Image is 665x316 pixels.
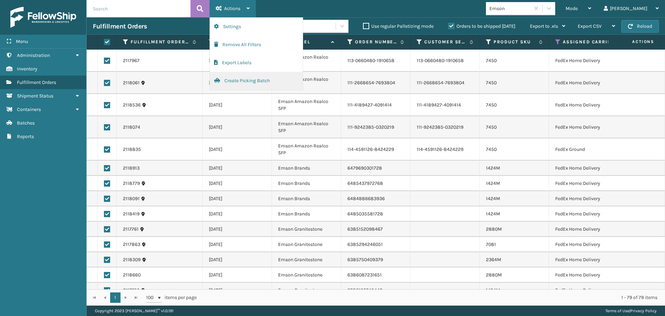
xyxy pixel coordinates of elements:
div: | [605,306,657,316]
label: Customer Service Order Number [424,39,466,45]
a: 7450 [486,102,497,108]
td: [DATE] [203,283,272,298]
label: Orders to be shipped [DATE] [448,23,515,29]
a: Terms of Use [605,308,629,313]
td: 111-2668654-7693804 [410,72,480,94]
td: 6385294246051 [341,237,410,252]
td: 6385750409379 [341,252,410,267]
a: 2880M [486,272,502,278]
span: Actions [610,36,658,48]
a: 2118419 [123,211,140,217]
td: [DATE] [203,50,272,72]
a: 2118835 [123,146,141,153]
a: 7450 [486,58,497,63]
td: 6385195745443 [341,283,410,298]
a: 7081 [486,241,496,247]
td: [DATE] [203,252,272,267]
a: 2118660 [123,272,141,279]
span: Export CSV [578,23,602,29]
div: 1 - 79 of 79 items [206,294,657,301]
td: 114-4591126-8424229 [410,138,480,161]
span: Mode [566,6,578,11]
td: [DATE] [203,138,272,161]
td: [DATE] [203,94,272,116]
img: logo [10,7,76,28]
td: Emson Brands [272,206,341,222]
button: Create Picking Batch [210,72,303,90]
label: Product SKU [494,39,535,45]
td: 6485437972768 [341,176,410,191]
a: 1 [110,292,121,303]
td: Emson Amazon Realco SFP [272,94,341,116]
a: 2118913 [123,165,140,172]
td: 6385152098467 [341,222,410,237]
a: 2118074 [123,124,140,131]
a: 1424M [486,180,500,186]
a: 2118536 [123,102,141,109]
td: Emson Granitestone [272,237,341,252]
td: [DATE] [203,72,272,94]
span: Shipment Status [17,93,53,99]
td: 111-9242385-0320219 [341,116,410,138]
td: Emson Amazon Realco SFP [272,72,341,94]
span: Actions [224,6,240,11]
td: 111-4189427-4091414 [410,94,480,116]
label: Use regular Palletizing mode [363,23,434,29]
a: 7450 [486,80,497,86]
td: [DATE] [203,176,272,191]
td: 6484886683936 [341,191,410,206]
td: [DATE] [203,267,272,283]
h3: Fulfillment Orders [93,22,147,31]
span: items per page [146,292,197,303]
span: Containers [17,106,41,112]
span: 100 [146,294,157,301]
td: Emson Granitestone [272,283,341,298]
a: 7450 [486,146,497,152]
span: Menu [16,39,28,44]
a: 2117761 [123,226,139,233]
td: Emson Granitestone [272,267,341,283]
td: 114-4591126-8424229 [341,138,410,161]
a: 2117967 [123,57,140,64]
td: Emson Amazon Realco SFP [272,50,341,72]
span: Administration [17,52,50,58]
td: 113-0660480-1910658 [410,50,480,72]
a: 2117863 [123,241,140,248]
span: Export to .xls [530,23,558,29]
a: 7450 [486,124,497,130]
td: 113-0660480-1910658 [341,50,410,72]
td: Emson Granitestone [272,222,341,237]
button: Settings [210,18,303,36]
td: Emson Amazon Realco SFP [272,116,341,138]
p: Copyright 2023 [PERSON_NAME]™ v 1.0.191 [95,306,174,316]
a: 2880M [486,226,502,232]
span: Reports [17,134,34,139]
td: [DATE] [203,191,272,206]
label: Channel [286,39,328,45]
td: Emson Amazon Realco SFP [272,138,341,161]
a: 2118779 [123,180,140,187]
td: 111-2668654-7693804 [341,72,410,94]
td: 6479690301728 [341,161,410,176]
td: 6386087231651 [341,267,410,283]
td: 6485035581728 [341,206,410,222]
td: Emson Brands [272,176,341,191]
td: 111-4189427-4091414 [341,94,410,116]
button: Remove All Filters [210,36,303,54]
span: Inventory [17,66,37,72]
a: Privacy Policy [630,308,657,313]
a: 1424M [486,287,500,293]
td: Emson Brands [272,161,341,176]
span: Fulfillment Orders [17,79,56,85]
a: 2364M [486,257,501,263]
div: Emson [489,5,531,12]
button: Reload [621,20,659,33]
label: Assigned Carrier Service [563,39,656,45]
a: 1424M [486,211,500,217]
td: [DATE] [203,237,272,252]
td: Emson Brands [272,191,341,206]
a: 2118061 [123,79,140,86]
a: 2118091 [123,195,140,202]
span: Batches [17,120,35,126]
td: [DATE] [203,161,272,176]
